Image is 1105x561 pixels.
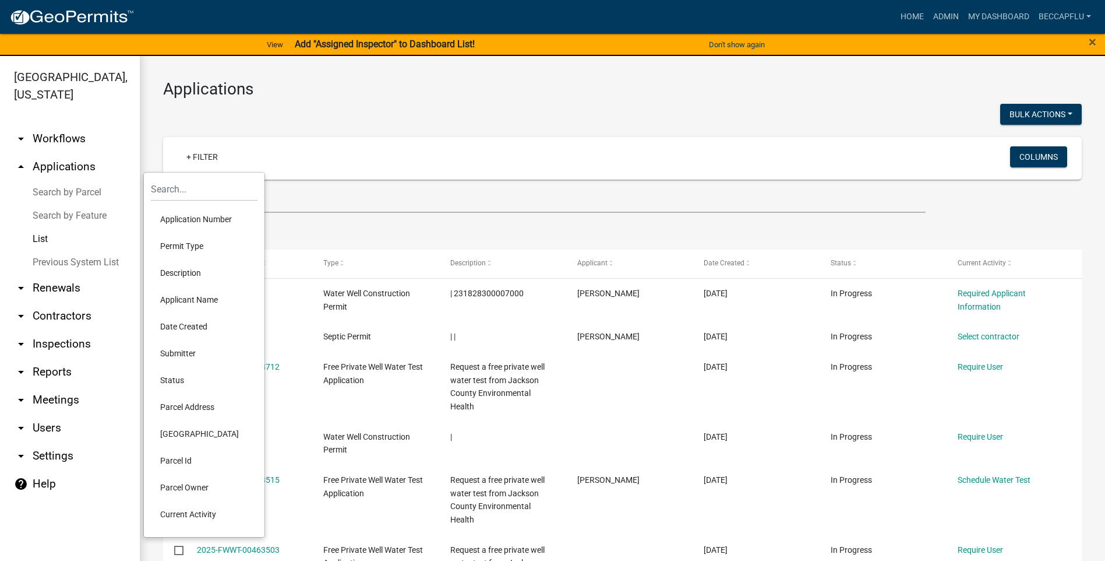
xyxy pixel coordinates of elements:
[704,362,728,371] span: 08/14/2025
[151,260,257,286] li: Description
[151,447,257,474] li: Parcel Id
[450,362,545,411] span: Request a free private well water test from Jackson County Environmental Health
[704,475,728,485] span: 08/13/2025
[323,475,423,498] span: Free Private Well Water Test Application
[14,281,28,295] i: arrow_drop_down
[831,259,851,267] span: Status
[14,337,28,351] i: arrow_drop_down
[197,545,280,555] a: 2025-FWWT-00463503
[958,475,1030,485] a: Schedule Water Test
[14,160,28,174] i: arrow_drop_up
[151,177,257,201] input: Search...
[450,432,452,441] span: |
[151,420,257,447] li: [GEOGRAPHIC_DATA]
[831,545,872,555] span: In Progress
[896,6,929,28] a: Home
[163,79,1082,99] h3: Applications
[14,421,28,435] i: arrow_drop_down
[566,250,693,278] datatable-header-cell: Applicant
[820,250,947,278] datatable-header-cell: Status
[577,332,640,341] span: Mary Weber
[14,309,28,323] i: arrow_drop_down
[1000,104,1082,125] button: Bulk Actions
[323,432,410,455] span: Water Well Construction Permit
[163,189,926,213] input: Search for applications
[439,250,566,278] datatable-header-cell: Description
[151,206,257,233] li: Application Number
[295,38,475,50] strong: Add "Assigned Inspector" to Dashboard List!
[151,474,257,501] li: Parcel Owner
[958,362,1003,371] a: Require User
[14,477,28,491] i: help
[151,394,257,420] li: Parcel Address
[262,35,288,54] a: View
[323,362,423,385] span: Free Private Well Water Test Application
[704,432,728,441] span: 08/13/2025
[450,475,545,524] span: Request a free private well water test from Jackson County Environmental Health
[151,501,257,528] li: Current Activity
[577,475,640,485] span: Mary Gansen
[958,289,1026,311] a: Required Applicant Information
[693,250,820,278] datatable-header-cell: Date Created
[1089,35,1096,49] button: Close
[14,132,28,146] i: arrow_drop_down
[151,340,257,367] li: Submitter
[704,545,728,555] span: 08/13/2025
[958,259,1006,267] span: Current Activity
[14,393,28,407] i: arrow_drop_down
[323,289,410,311] span: Water Well Construction Permit
[312,250,439,278] datatable-header-cell: Type
[577,259,608,267] span: Applicant
[14,449,28,463] i: arrow_drop_down
[151,367,257,394] li: Status
[704,289,728,298] span: 08/14/2025
[958,332,1019,341] a: Select contractor
[1034,6,1096,28] a: BeccaPflu
[704,332,728,341] span: 08/14/2025
[151,233,257,260] li: Permit Type
[450,289,524,298] span: | 231828300007000
[577,289,640,298] span: Mary Weber
[323,332,371,341] span: Septic Permit
[323,259,338,267] span: Type
[151,313,257,340] li: Date Created
[963,6,1034,28] a: My Dashboard
[958,545,1003,555] a: Require User
[704,35,769,54] button: Don't show again
[450,332,456,341] span: | |
[704,259,744,267] span: Date Created
[946,250,1073,278] datatable-header-cell: Current Activity
[831,432,872,441] span: In Progress
[14,365,28,379] i: arrow_drop_down
[1010,146,1067,167] button: Columns
[831,362,872,371] span: In Progress
[151,286,257,313] li: Applicant Name
[929,6,963,28] a: Admin
[1089,34,1096,50] span: ×
[831,475,872,485] span: In Progress
[831,332,872,341] span: In Progress
[450,259,486,267] span: Description
[831,289,872,298] span: In Progress
[958,432,1003,441] a: Require User
[177,146,227,167] a: + Filter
